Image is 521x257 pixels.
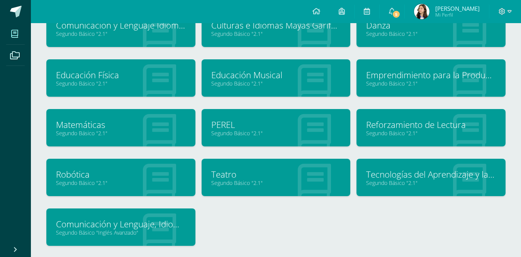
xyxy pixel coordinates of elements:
[366,129,496,137] a: Segundo Básico "2.1"
[211,80,341,87] a: Segundo Básico "2.1"
[366,119,496,131] a: Reforzamiento de Lectura
[366,69,496,81] a: Emprendimiento para la Productividad
[392,10,401,18] span: 5
[366,80,496,87] a: Segundo Básico "2.1"
[366,19,496,31] a: Danza
[56,129,186,137] a: Segundo Básico "2.1"
[56,80,186,87] a: Segundo Básico "2.1"
[366,30,496,37] a: Segundo Básico "2.1"
[435,5,480,12] span: [PERSON_NAME]
[435,12,480,18] span: Mi Perfil
[56,179,186,186] a: Segundo Básico "2.1"
[211,168,341,180] a: Teatro
[56,19,186,31] a: Comunicación y Lenguaje Idioma Español
[56,69,186,81] a: Educación Física
[211,30,341,37] a: Segundo Básico "2.1"
[211,129,341,137] a: Segundo Básico "2.1"
[56,30,186,37] a: Segundo Básico "2.1"
[211,119,341,131] a: PEREL
[414,4,429,19] img: 4331bc7904f7124409152c6a6b579169.png
[56,168,186,180] a: Robótica
[56,119,186,131] a: Matemáticas
[366,179,496,186] a: Segundo Básico "2.1"
[56,229,186,236] a: Segundo Básico "Inglés Avanzado"
[56,218,186,230] a: Comunicación y Lenguaje, Idioma Extranjero
[211,19,341,31] a: Culturas e Idiomas Mayas Garífuna o Xinca
[211,179,341,186] a: Segundo Básico "2.1"
[366,168,496,180] a: Tecnologías del Aprendizaje y la Comunicación
[211,69,341,81] a: Educación Musical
